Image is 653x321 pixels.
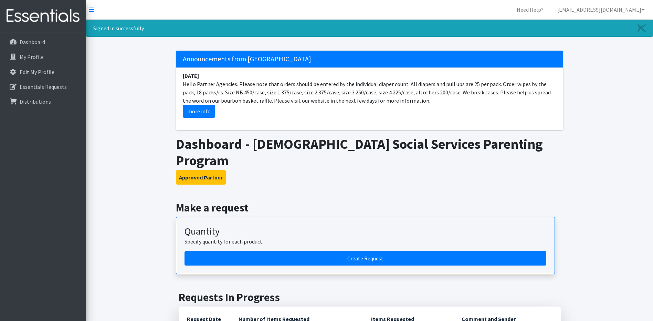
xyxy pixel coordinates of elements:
a: Need Help? [511,3,549,17]
h3: Quantity [185,226,546,237]
p: Essentials Requests [20,83,67,90]
a: My Profile [3,50,83,64]
img: HumanEssentials [3,4,83,28]
h5: Announcements from [GEOGRAPHIC_DATA] [176,51,563,68]
p: Dashboard [20,39,45,45]
p: Specify quantity for each product. [185,237,546,246]
a: more info [183,105,215,118]
div: Signed in successfully. [86,20,653,37]
a: Essentials Requests [3,80,83,94]
p: My Profile [20,53,44,60]
a: Distributions [3,95,83,108]
button: Approved Partner [176,170,226,185]
a: Edit My Profile [3,65,83,79]
p: Distributions [20,98,51,105]
a: Create a request by quantity [185,251,546,266]
h2: Requests In Progress [179,291,561,304]
a: Dashboard [3,35,83,49]
a: Close [631,20,653,37]
strong: [DATE] [183,72,199,79]
a: [EMAIL_ADDRESS][DOMAIN_NAME] [552,3,650,17]
p: Edit My Profile [20,69,54,75]
h2: Make a request [176,201,563,214]
li: Hello Partner Agencies. Please note that orders should be entered by the individual diaper count.... [176,68,563,122]
h1: Dashboard - [DEMOGRAPHIC_DATA] Social Services Parenting Program [176,136,563,169]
